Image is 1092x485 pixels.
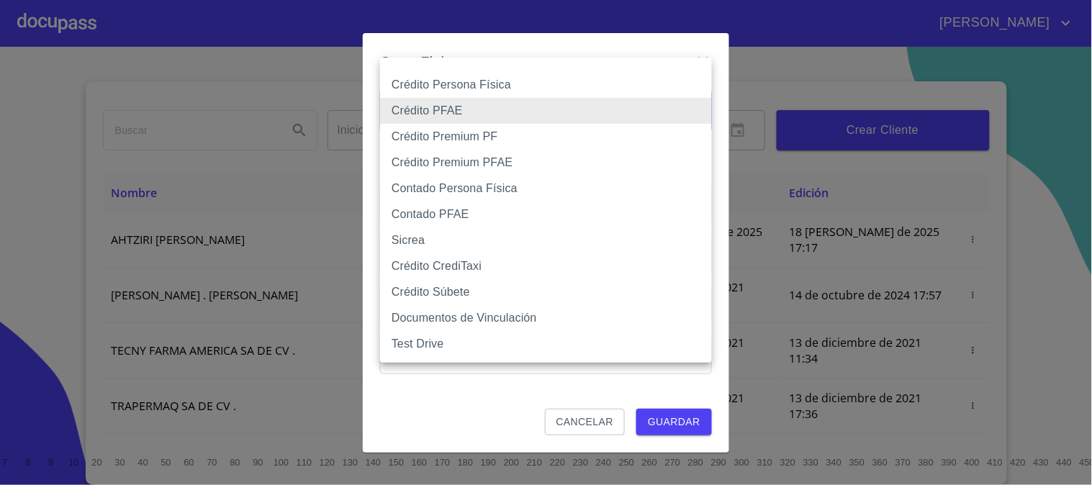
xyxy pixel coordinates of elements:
li: Documentos de Vinculación [380,305,712,331]
li: Crédito PFAE [380,98,712,124]
li: Contado Persona Física [380,176,712,201]
li: Crédito Premium PFAE [380,150,712,176]
li: Contado PFAE [380,201,712,227]
li: None [380,63,712,72]
li: Crédito Persona Física [380,72,712,98]
li: Crédito Súbete [380,279,712,305]
li: Crédito CrediTaxi [380,253,712,279]
li: Crédito Premium PF [380,124,712,150]
li: Test Drive [380,331,712,357]
li: Sicrea [380,227,712,253]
